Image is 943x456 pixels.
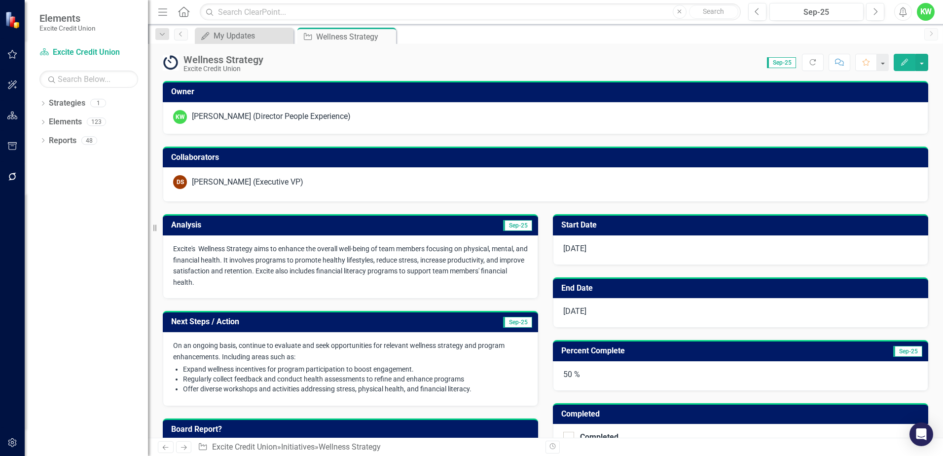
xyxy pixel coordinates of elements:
[171,87,923,96] h3: Owner
[561,410,923,418] h3: Completed
[39,71,138,88] input: Search Below...
[183,365,414,373] span: Expand wellness incentives for program participation to boost engagement.
[200,3,741,21] input: Search ClearPoint...
[192,177,303,188] div: [PERSON_NAME] (Executive VP)
[81,136,97,145] div: 48
[767,57,796,68] span: Sep-25
[173,342,505,361] span: On an ongoing basis, continue to evaluate and seek opportunities for relevant wellness strategy a...
[198,442,538,453] div: » »
[319,442,381,452] div: Wellness Strategy
[561,221,923,229] h3: Start Date
[773,6,860,18] div: Sep-25
[39,12,96,24] span: Elements
[90,99,106,108] div: 1
[563,306,586,316] span: [DATE]
[183,385,471,393] span: Offer diverse workshops and activities addressing stress, physical health, and financial literacy.
[39,47,138,58] a: Excite Credit Union
[49,116,82,128] a: Elements
[893,346,922,357] span: Sep-25
[703,7,724,15] span: Search
[214,30,291,42] div: My Updates
[5,11,22,28] img: ClearPoint Strategy
[689,5,738,19] button: Search
[39,24,96,32] small: Excite Credit Union
[49,98,85,109] a: Strategies
[212,442,277,452] a: Excite Credit Union
[561,284,923,293] h3: End Date
[171,153,923,162] h3: Collaborators
[87,118,106,126] div: 123
[173,175,187,189] div: DS
[173,110,187,124] div: KW
[503,220,532,231] span: Sep-25
[917,3,935,21] button: KW
[563,244,586,253] span: [DATE]
[163,55,179,71] img: Ongoing
[316,31,394,43] div: Wellness Strategy
[553,361,928,391] div: 50 %
[173,245,528,287] span: Excite's Wellness Strategy aims to enhance the overall well-being of team members focusing on phy...
[183,375,464,383] span: Regularly collect feedback and conduct health assessments to refine and enhance programs
[909,422,933,446] div: Open Intercom Messenger
[183,54,263,65] div: Wellness Strategy
[171,317,422,326] h3: Next Steps / Action
[183,65,263,73] div: Excite Credit Union
[192,111,351,122] div: [PERSON_NAME] (Director People Experience)
[171,425,533,434] h3: Board Report?
[281,442,315,452] a: Initiatives
[49,135,76,147] a: Reports
[171,221,352,229] h3: Analysis
[561,346,807,355] h3: Percent Complete
[197,30,291,42] a: My Updates
[769,3,864,21] button: Sep-25
[503,317,532,328] span: Sep-25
